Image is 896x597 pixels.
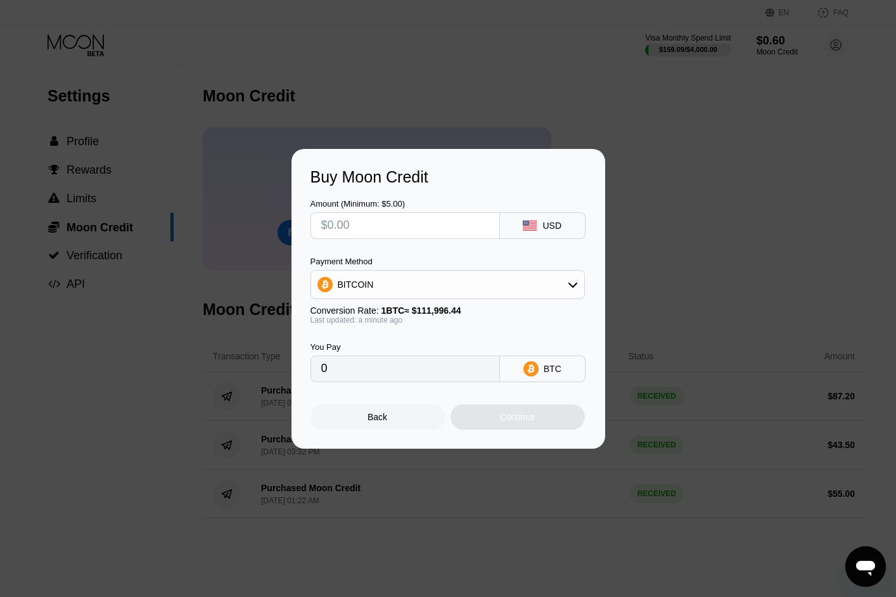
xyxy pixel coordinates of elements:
div: Last updated: a minute ago [310,316,585,324]
div: Conversion Rate: [310,305,585,316]
div: USD [542,221,561,231]
div: Back [310,404,445,430]
div: Buy Moon Credit [310,168,586,186]
div: BITCOIN [338,279,374,290]
div: BITCOIN [311,272,584,297]
div: Back [368,412,387,422]
span: 1 BTC ≈ $111,996.44 [381,305,461,316]
div: BTC [544,364,561,374]
div: Payment Method [310,257,585,266]
iframe: Кнопка запуска окна обмена сообщениями [845,546,886,587]
input: $0.00 [321,213,489,238]
div: You Pay [310,342,500,352]
div: Amount (Minimum: $5.00) [310,199,500,209]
